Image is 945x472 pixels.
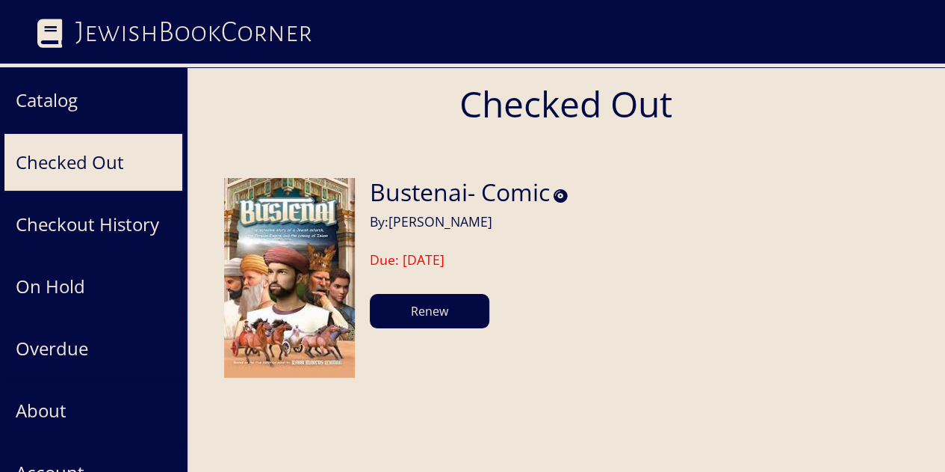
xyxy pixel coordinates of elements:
h6: By: [PERSON_NAME] [370,210,568,230]
button: Renew [370,294,489,328]
h6: Due: [DATE] [370,252,568,268]
h2: Bustenai- Comic [370,178,550,206]
img: media [224,178,355,378]
h1: Checked Out [187,67,945,141]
